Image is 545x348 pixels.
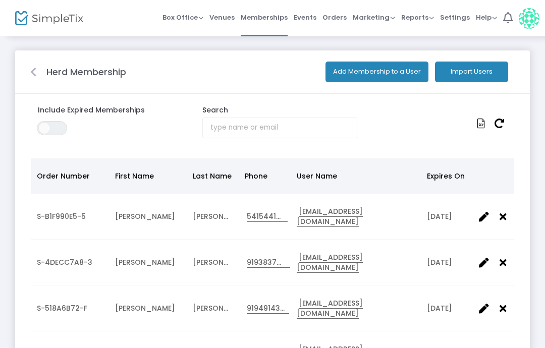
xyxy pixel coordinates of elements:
span: Box Office [162,13,203,22]
span: 9194914372 [245,303,289,314]
span: Last Name [193,171,232,181]
span: Settings [440,5,470,30]
button: Import Users [435,62,508,82]
span: First Name [115,171,154,181]
span: 7/27/2026 [427,211,452,221]
span: Help [476,13,497,22]
span: 8/8/2026 [427,303,452,313]
span: Marketing [353,13,395,22]
label: Include Expired Memberships [30,105,185,115]
button: Add Membership to a User [325,62,428,82]
span: Tammy [115,303,175,313]
span: S-4DECC7A8-3 [37,257,92,267]
span: Expires On [427,171,465,181]
span: Memberships [241,5,288,30]
th: User Name [291,158,421,194]
span: Events [294,5,316,30]
span: limowes@nc.rr.com [297,252,363,273]
span: vocalstrategies@me.com [297,298,363,319]
span: Wes [115,257,175,267]
th: Phone [239,158,291,194]
span: Griffith [193,303,253,313]
span: S-B1F990E5-5 [37,211,86,221]
span: 7/29/2026 [427,257,452,267]
span: sarahkd@gmail.com [297,206,363,227]
span: 5415441817 [245,211,288,222]
m-panel-title: Herd Membership [46,65,126,79]
span: Sarah [115,211,175,221]
span: 9193837399 [245,257,290,268]
span: Venues [209,5,235,30]
span: Ray [193,257,253,267]
label: Search [195,105,236,115]
span: Orders [322,5,347,30]
input: type name or email [202,118,357,138]
span: Reports [401,13,434,22]
span: Order Number [37,171,90,181]
span: Dotters-Katz [193,211,253,221]
span: S-518A6B72-F [37,303,87,313]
